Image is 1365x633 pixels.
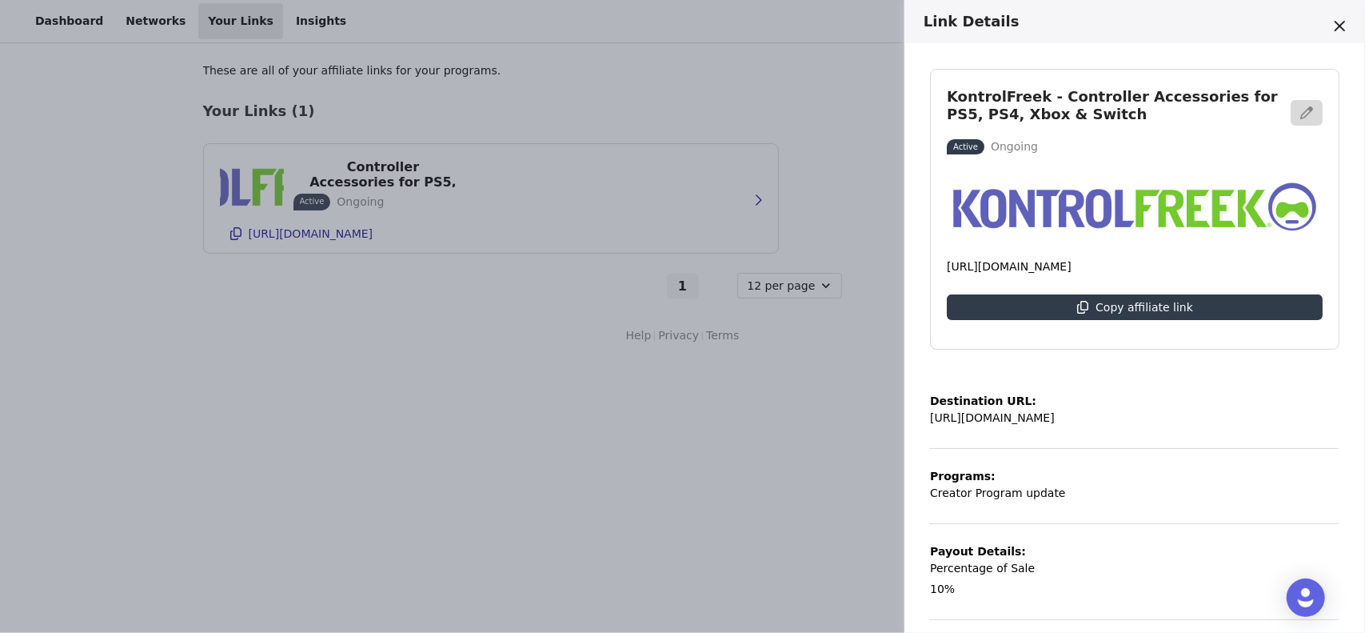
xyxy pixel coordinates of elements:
[1327,13,1352,38] button: Close
[1096,301,1193,314] p: Copy affiliate link
[947,258,1323,275] p: [URL][DOMAIN_NAME]
[930,393,1055,410] p: Destination URL:
[991,138,1038,155] p: Ongoing
[924,13,1325,30] h3: Link Details
[953,141,978,153] p: Active
[930,468,1066,485] p: Programs:
[930,410,1055,427] p: [URL][DOMAIN_NAME]
[930,485,1066,502] p: Creator Program update
[930,581,955,598] p: 10%
[947,88,1281,122] h3: KontrolFreek - Controller Accessories for PS5, PS4, Xbox & Switch
[947,294,1323,320] button: Copy affiliate link
[947,174,1323,239] img: KontrolFreek - Controller Accessories for PS5, PS4, Xbox & Switch
[1287,579,1325,617] div: Open Intercom Messenger
[930,560,1035,577] p: Percentage of Sale
[930,543,1035,560] p: Payout Details:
